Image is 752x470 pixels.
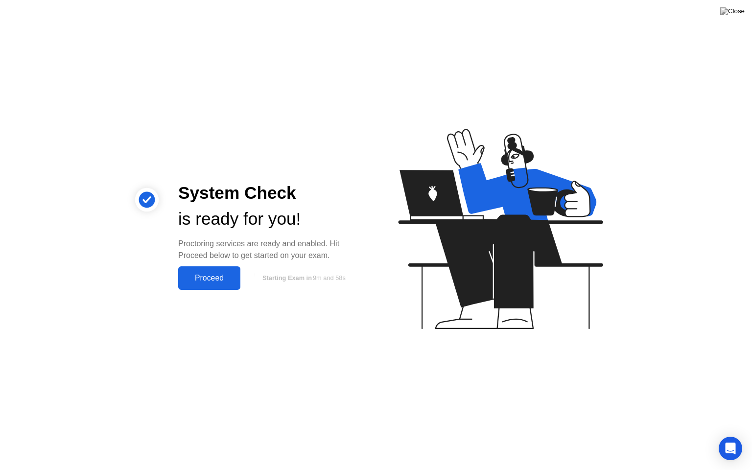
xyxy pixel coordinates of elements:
[313,274,346,282] span: 9m and 58s
[178,238,360,261] div: Proctoring services are ready and enabled. Hit Proceed below to get started on your exam.
[720,7,745,15] img: Close
[178,206,360,232] div: is ready for you!
[245,269,360,287] button: Starting Exam in9m and 58s
[178,266,240,290] button: Proceed
[181,274,237,282] div: Proceed
[719,437,742,460] div: Open Intercom Messenger
[178,180,360,206] div: System Check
